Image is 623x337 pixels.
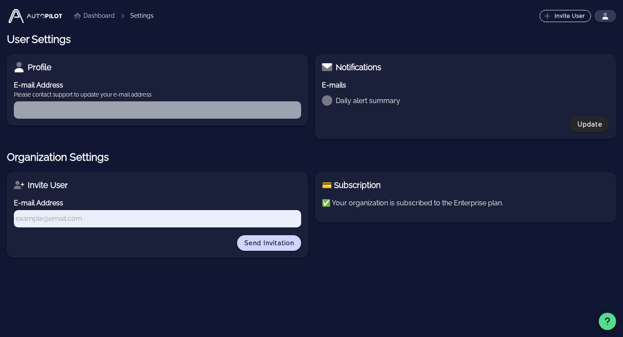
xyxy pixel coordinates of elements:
[14,198,301,208] h4: E-mail Address
[336,61,381,73] h3: Notifications
[540,10,591,22] button: Invite User
[244,240,294,246] span: Send invitation
[14,80,301,91] h4: E-mail Address
[577,121,602,128] span: Update
[336,96,400,106] label: Daily alert summary
[74,11,115,20] a: Dashboard
[570,117,609,132] button: Update
[7,32,71,47] h2: User Settings
[7,7,64,25] img: Autopilot
[322,80,609,91] h4: E-mails
[7,149,616,165] h2: Organization Settings
[546,13,585,19] span: Invite User
[14,213,301,225] input: example@email.com
[14,91,301,99] small: Please contact support to update your e-mail address
[28,179,68,191] h3: Invite User
[599,313,616,330] button: Support
[28,61,51,73] h3: Profile
[322,179,381,191] h3: 💳 Subscription
[130,11,154,20] div: Settings
[322,198,609,208] p: ✅ Your organization is subscribed to the Enterprise plan.
[237,235,301,251] button: Send invitation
